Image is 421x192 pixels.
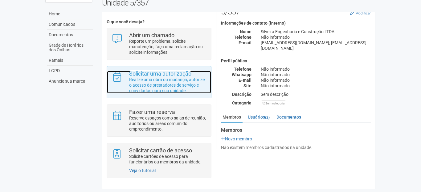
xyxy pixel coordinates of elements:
[232,100,251,105] strong: Categoria
[47,19,93,30] a: Comunicados
[256,92,375,97] div: Sem descrição
[239,40,251,45] strong: E-mail
[112,109,206,132] a: Fazer uma reserva Reserve espaços como salas de reunião, auditórios ou áreas comum do empreendime...
[265,115,270,120] small: (2)
[129,154,206,165] p: Solicite cartões de acesso para funcionários ou membros da unidade.
[234,35,251,40] strong: Telefone
[112,71,206,93] a: Solicitar uma autorização Realize uma obra ou mudança, autorize o acesso de prestadores de serviç...
[129,32,174,38] strong: Abrir um chamado
[129,147,192,154] strong: Solicitar cartão de acesso
[47,66,93,76] a: LGPD
[47,40,93,55] a: Grade de Horários dos Ônibus
[129,70,191,77] strong: Solicitar uma autorização
[256,72,375,77] div: Não informado
[256,83,375,88] div: Não informado
[129,109,175,115] strong: Fazer uma reserva
[221,59,371,63] h4: Perfil público
[256,34,375,40] div: Não informado
[234,67,251,72] strong: Telefone
[112,33,206,55] a: Abrir um chamado Reporte um problema, solicite manutenção, faça uma reclamação ou solicite inform...
[350,10,371,15] a: Modificar
[47,30,93,40] a: Documentos
[232,72,251,77] strong: Whatsapp
[112,148,206,165] a: Solicitar cartão de acesso Solicite cartões de acesso para funcionários ou membros da unidade.
[240,29,251,34] strong: Nome
[47,9,93,19] a: Home
[243,83,251,88] strong: Site
[129,38,206,55] p: Reporte um problema, solicite manutenção, faça uma reclamação ou solicite informações.
[232,92,251,97] strong: Descrição
[129,168,156,173] a: Veja o tutorial
[47,55,93,66] a: Ramais
[256,40,375,51] div: [EMAIL_ADDRESS][DOMAIN_NAME]; [EMAIL_ADDRESS][DOMAIN_NAME]
[275,112,303,122] a: Documentos
[221,21,371,25] h4: Informações de contato (interno)
[256,66,375,72] div: Não informado
[256,77,375,83] div: Não informado
[221,127,371,133] strong: Membros
[239,78,251,83] strong: E-mail
[221,112,243,123] a: Membros
[221,136,252,141] a: Novo membro
[246,112,271,122] a: Usuários(2)
[256,29,375,34] div: Silveira Engenharia e Construção LTDA
[261,100,286,106] div: Sem categoria
[47,76,93,86] a: Anuncie sua marca
[221,145,371,150] div: Não existem membros cadastrados na unidade.
[355,11,371,15] small: Modificar
[107,20,211,24] h4: O que você deseja?
[129,77,206,93] p: Realize uma obra ou mudança, autorize o acesso de prestadores de serviço e convidados para sua un...
[129,115,206,132] p: Reserve espaços como salas de reunião, auditórios ou áreas comum do empreendimento.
